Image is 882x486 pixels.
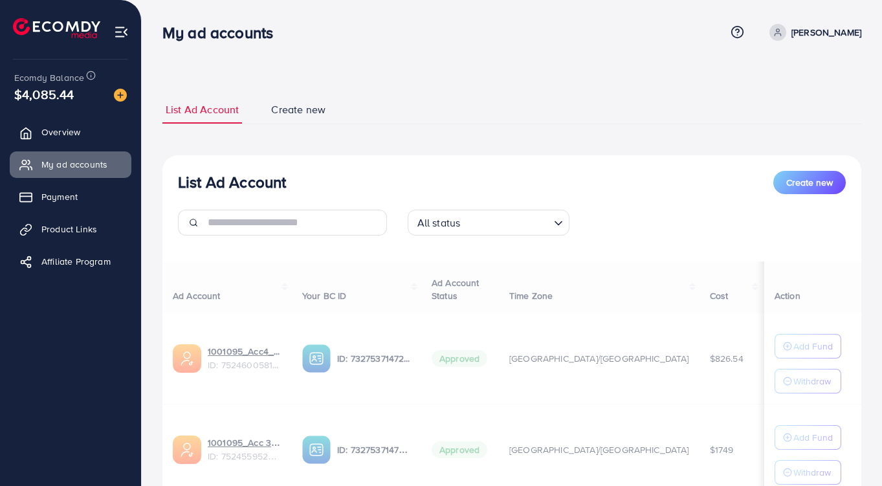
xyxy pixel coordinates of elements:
[162,23,283,42] h3: My ad accounts
[41,158,107,171] span: My ad accounts
[14,85,74,104] span: $4,085.44
[464,211,548,232] input: Search for option
[114,25,129,39] img: menu
[41,255,111,268] span: Affiliate Program
[114,89,127,102] img: image
[10,249,131,274] a: Affiliate Program
[773,171,846,194] button: Create new
[166,102,239,117] span: List Ad Account
[13,18,100,38] img: logo
[14,71,84,84] span: Ecomdy Balance
[10,151,131,177] a: My ad accounts
[41,126,80,138] span: Overview
[10,184,131,210] a: Payment
[764,24,861,41] a: [PERSON_NAME]
[10,119,131,145] a: Overview
[786,176,833,189] span: Create new
[408,210,569,236] div: Search for option
[271,102,325,117] span: Create new
[10,216,131,242] a: Product Links
[178,173,286,192] h3: List Ad Account
[41,190,78,203] span: Payment
[41,223,97,236] span: Product Links
[415,214,463,232] span: All status
[791,25,861,40] p: [PERSON_NAME]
